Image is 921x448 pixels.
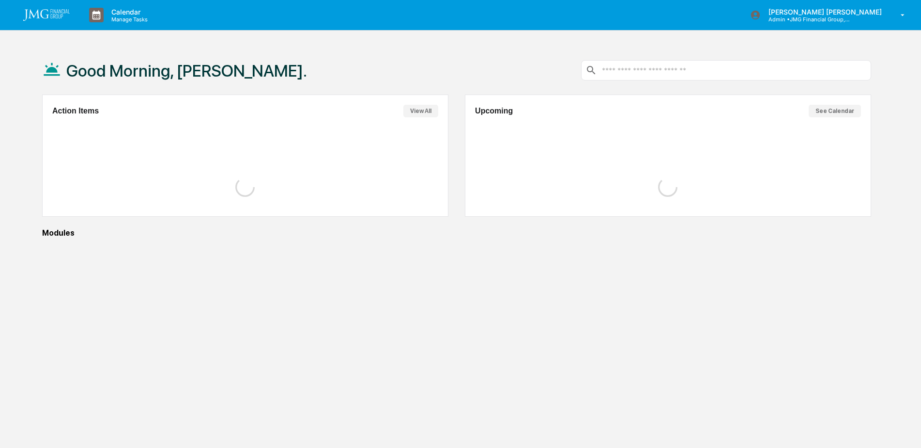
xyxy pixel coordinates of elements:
[104,16,153,23] p: Manage Tasks
[403,105,438,117] button: View All
[761,8,887,16] p: [PERSON_NAME] [PERSON_NAME]
[761,16,851,23] p: Admin • JMG Financial Group, Ltd.
[52,107,99,115] h2: Action Items
[42,228,871,238] div: Modules
[809,105,861,117] button: See Calendar
[23,9,70,21] img: logo
[66,61,307,80] h1: Good Morning, [PERSON_NAME].
[104,8,153,16] p: Calendar
[475,107,513,115] h2: Upcoming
